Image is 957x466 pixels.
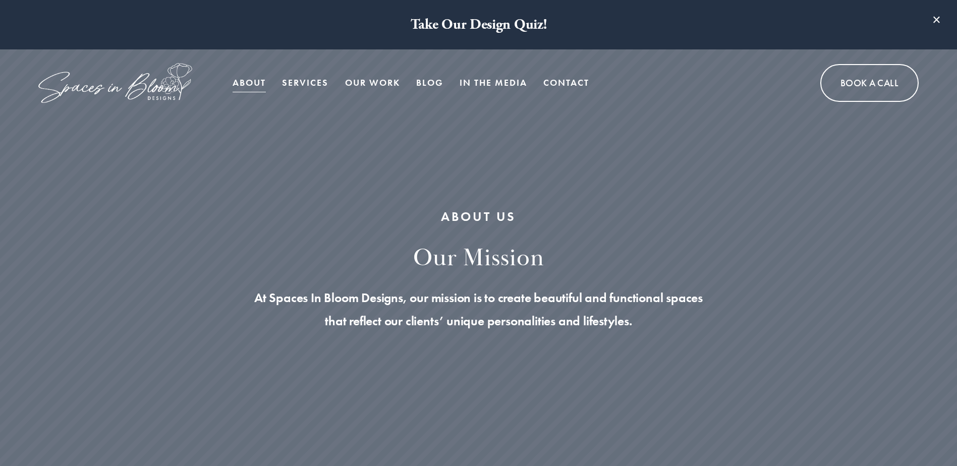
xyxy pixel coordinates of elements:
a: Blog [416,73,443,93]
img: Spaces in Bloom Designs [38,63,192,103]
span: Services [282,74,328,92]
a: folder dropdown [282,73,328,93]
h2: our mission [176,243,781,274]
a: In the Media [460,73,527,93]
a: Contact [543,73,589,93]
a: About [233,73,266,93]
p: At Spaces In Bloom Designs, our mission is to create beautiful and functional spaces that reflect... [176,286,781,333]
a: Our Work [345,73,400,93]
h1: ABOUT US [176,208,781,226]
a: Book A Call [820,64,919,102]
